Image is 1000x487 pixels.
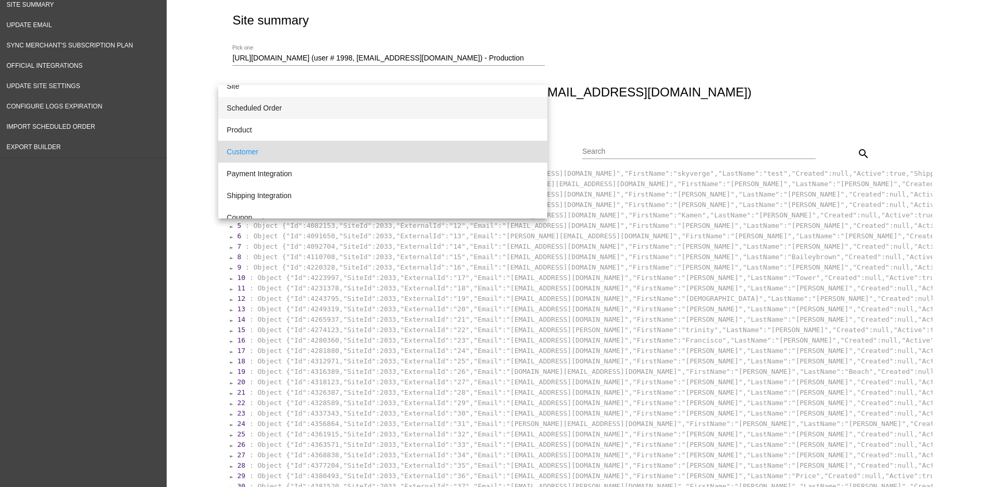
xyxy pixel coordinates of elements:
span: Customer [227,141,539,163]
span: Shipping Integration [227,185,539,206]
span: Site [227,75,539,97]
span: Payment Integration [227,163,539,185]
span: Scheduled Order [227,97,539,119]
span: Coupon [227,206,539,228]
span: Product [227,119,539,141]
